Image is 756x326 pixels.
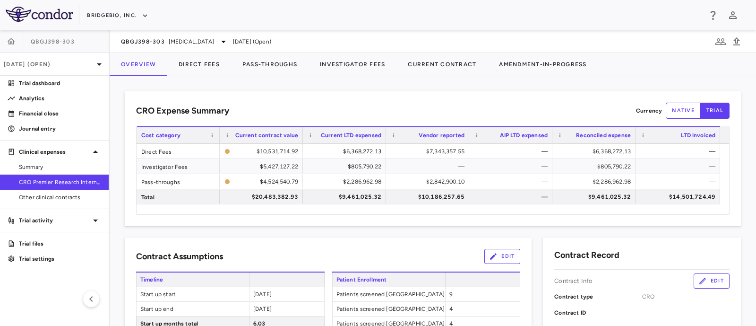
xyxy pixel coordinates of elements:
div: $9,461,025.32 [311,189,381,204]
div: — [644,174,715,189]
button: Investigator Fees [309,53,396,76]
span: [DATE] (Open) [233,37,271,46]
p: Trial activity [19,216,90,225]
div: Direct Fees [137,144,220,159]
p: Contract type [554,292,642,301]
span: Start up start [137,287,249,301]
span: CRO [642,292,730,301]
p: Currency [636,106,662,115]
div: — [644,159,715,174]
span: [MEDICAL_DATA] [169,37,214,46]
span: Patient Enrollment [332,273,445,287]
button: Pass-Throughs [231,53,309,76]
span: Cost category [141,132,180,139]
button: BridgeBio, Inc. [87,8,148,23]
div: $4,524,540.79 [234,174,298,189]
span: 4 [449,306,453,312]
div: $805,790.22 [311,159,381,174]
p: Financial close [19,109,101,118]
div: $10,531,714.92 [234,144,298,159]
span: Summary [19,163,101,171]
div: — [395,159,464,174]
div: $5,427,127.22 [228,159,298,174]
p: Trial files [19,239,101,248]
button: Amendment-In-Progress [488,53,598,76]
span: CRO Premier Research International LLC [19,178,101,186]
p: [DATE] (Open) [4,60,94,69]
span: The contract record and uploaded budget values do not match. Please review the contract record an... [224,144,298,158]
div: $2,286,962.98 [561,174,631,189]
div: — [478,144,548,159]
span: [DATE] [253,291,272,298]
div: $2,842,900.10 [395,174,464,189]
img: logo-full-SnFGN8VE.png [6,7,73,22]
div: $6,368,272.13 [311,144,381,159]
button: trial [700,103,730,119]
div: $805,790.22 [561,159,631,174]
span: The contract record and uploaded budget values do not match. Please review the contract record an... [224,175,298,188]
div: $7,343,357.55 [395,144,464,159]
div: $6,368,272.13 [561,144,631,159]
div: $10,186,257.65 [395,189,464,204]
p: Contract Info [554,277,593,285]
p: Contract ID [554,308,642,317]
span: QBGJ398-303 [31,38,75,45]
div: — [478,159,548,174]
div: Total [137,189,220,204]
h6: Contract Assumptions [136,250,223,263]
span: Timeline [136,273,249,287]
span: Vendor reported [419,132,464,139]
div: Pass-throughs [137,174,220,189]
span: LTD invoiced [681,132,715,139]
div: $2,286,962.98 [311,174,381,189]
div: $14,501,724.49 [644,189,715,204]
span: QBGJ398-303 [121,38,165,45]
p: Trial settings [19,255,101,263]
h6: CRO Expense Summary [136,105,229,117]
button: Edit [694,273,730,289]
div: — [644,144,715,159]
p: Clinical expenses [19,148,90,156]
span: 9 [449,291,453,298]
div: — [478,189,548,204]
span: — [642,308,730,317]
h6: Contract Record [554,249,619,262]
span: Patients screened [GEOGRAPHIC_DATA] [333,302,445,316]
button: Edit [484,249,520,264]
span: Current contract value [235,132,298,139]
button: native [666,103,701,119]
p: Journal entry [19,124,101,133]
span: Current LTD expensed [321,132,381,139]
span: Start up end [137,302,249,316]
span: Other clinical contracts [19,193,101,202]
span: AIP LTD expensed [500,132,548,139]
p: Analytics [19,94,101,103]
button: Overview [110,53,167,76]
div: $9,461,025.32 [561,189,631,204]
button: Current Contract [396,53,488,76]
div: Investigator Fees [137,159,220,174]
div: $20,483,382.93 [228,189,298,204]
span: [DATE] [253,306,272,312]
button: Direct Fees [167,53,231,76]
span: Patients screened [GEOGRAPHIC_DATA] [333,287,445,301]
p: Trial dashboard [19,79,101,88]
span: Reconciled expense [576,132,631,139]
div: — [478,174,548,189]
